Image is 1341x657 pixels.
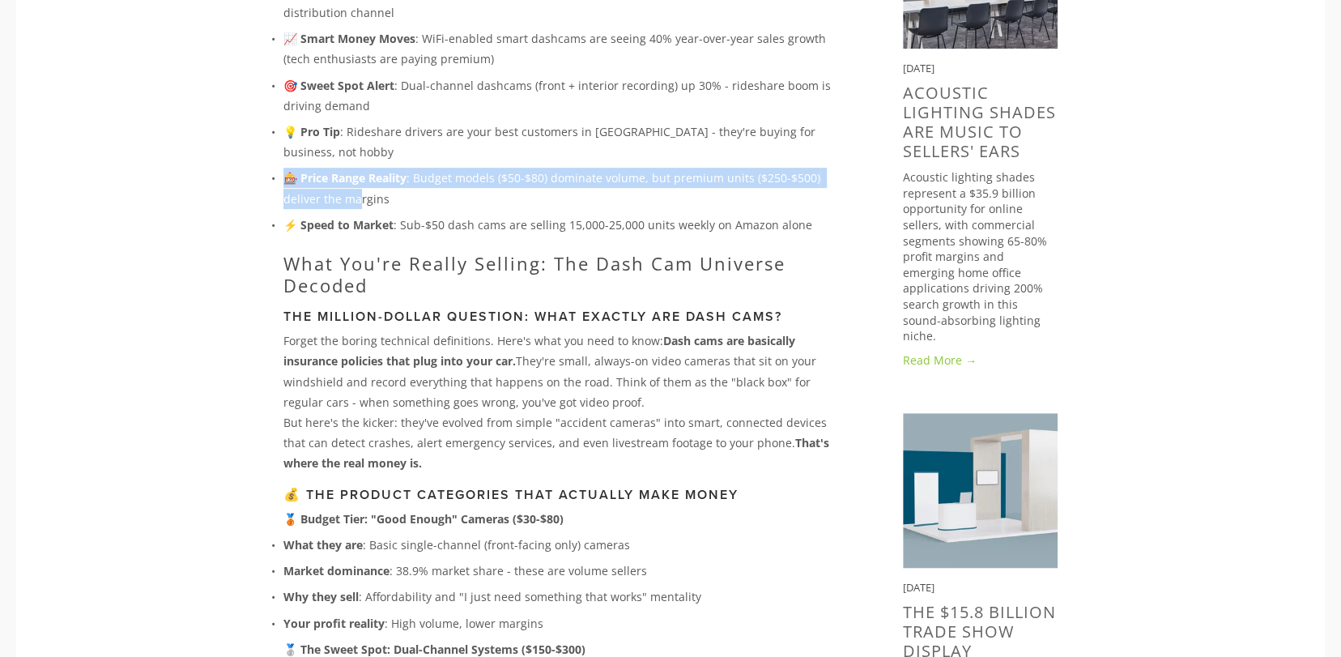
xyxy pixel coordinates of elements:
[283,587,851,607] p: : Affordability and "I just need something that works" mentality
[283,122,851,162] p: : Rideshare drivers are your best customers in [GEOGRAPHIC_DATA] - they're buying for business, n...
[283,217,394,233] strong: ⚡ Speed to Market
[283,535,851,555] p: : Basic single-channel (front-facing only) cameras
[903,352,1058,369] a: Read More →
[283,561,851,581] p: : 38.9% market share - these are volume sellers
[283,31,415,46] strong: 📈 Smart Money Moves
[283,616,385,631] strong: Your profit reality
[283,487,851,502] h3: 💰 The Product Categories That Actually Make Money
[283,124,340,139] strong: 💡 Pro Tip
[903,169,1058,344] p: Acoustic lighting shades represent a $35.9 billion opportunity for online sellers, with commercia...
[283,215,851,235] p: : Sub-$50 dash cams are selling 15,000-25,000 units weekly on Amazon alone
[903,413,1058,568] img: The $15.8 Billion Trade Show Display Opportunity: How to Profit from selling in 2025
[903,82,1056,162] a: Acoustic Lighting Shades Are Music to Sellers' Ears
[283,168,851,208] p: : Budget models ($50-$80) dominate volume, but premium units ($250-$500) deliver the margins
[283,537,363,552] strong: What they are
[283,563,390,578] strong: Market dominance
[283,589,359,604] strong: Why they sell
[903,61,934,75] time: [DATE]
[283,309,851,324] h3: The Million-Dollar Question: What Exactly Are Dash Cams?
[283,642,585,657] strong: 🥈 The Sweet Spot: Dual-Channel Systems ($150-$300)
[283,28,851,69] p: : WiFi-enabled smart dashcams are seeing 40% year-over-year sales growth (tech enthusiasts are pa...
[283,253,851,296] h2: What You're Really Selling: The Dash Cam Universe Decoded
[283,331,851,412] p: Forget the boring technical definitions. Here's what you need to know: They're small, always-on v...
[903,580,934,595] time: [DATE]
[283,170,407,186] strong: 🎰 Price Range Reality
[283,78,394,93] strong: 🎯 Sweet Spot Alert
[283,75,851,116] p: : Dual-channel dashcams (front + interior recording) up 30% - rideshare boom is driving demand
[283,613,851,634] p: : High volume, lower margins
[283,511,564,527] strong: 🥉 Budget Tier: "Good Enough" Cameras ($30-$80)
[283,412,851,474] p: But here's the kicker: they've evolved from simple "accident cameras" into smart, connected devic...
